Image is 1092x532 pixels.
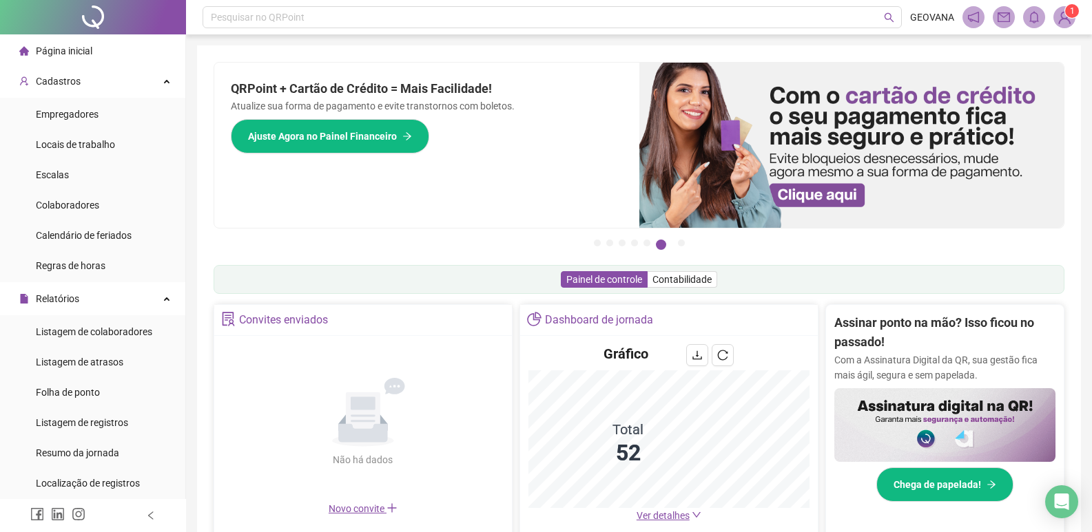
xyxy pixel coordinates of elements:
span: Painel de controle [566,274,642,285]
button: 7 [678,240,685,246]
img: 93960 [1054,7,1075,28]
span: plus [387,502,398,513]
span: left [146,511,156,520]
span: bell [1028,11,1040,23]
button: Chega de papelada! [876,467,1013,502]
img: banner%2F75947b42-3b94-469c-a360-407c2d3115d7.png [639,63,1064,228]
span: instagram [72,507,85,521]
div: Não há dados [300,452,426,467]
span: Contabilidade [652,274,712,285]
img: banner%2F02c71560-61a6-44d4-94b9-c8ab97240462.png [834,388,1055,462]
span: arrow-right [987,480,996,489]
span: Regras de horas [36,260,105,271]
span: file [19,294,29,304]
span: Chega de papelada! [894,477,981,492]
div: Convites enviados [239,308,328,332]
span: search [884,12,894,23]
span: Relatórios [36,293,79,304]
button: 1 [594,240,601,246]
h2: Assinar ponto na mão? Isso ficou no passado! [834,313,1055,352]
span: arrow-right [402,131,412,141]
span: Empregadores [36,109,99,120]
p: Com a Assinatura Digital da QR, sua gestão fica mais ágil, segura e sem papelada. [834,352,1055,383]
a: Ver detalhes down [637,510,701,521]
span: 1 [1070,6,1075,16]
sup: Atualize o seu contato no menu Meus Dados [1065,4,1079,18]
button: Ajuste Agora no Painel Financeiro [231,119,429,153]
button: 5 [643,240,650,246]
span: Cadastros [36,76,81,87]
span: Listagem de atrasos [36,357,123,368]
span: Ajuste Agora no Painel Financeiro [248,129,397,144]
span: linkedin [51,507,65,521]
span: down [692,510,701,520]
span: GEOVANA [910,10,954,25]
span: pie-chart [527,312,542,326]
span: reload [717,350,728,361]
button: 2 [606,240,613,246]
span: Folha de ponto [36,387,100,398]
span: Locais de trabalho [36,139,115,150]
p: Atualize sua forma de pagamento e evite transtornos com boletos. [231,98,623,114]
button: 4 [631,240,638,246]
span: Ver detalhes [637,510,690,521]
button: 6 [656,240,666,250]
span: mail [998,11,1010,23]
span: download [692,350,703,361]
span: user-add [19,76,29,86]
span: Colaboradores [36,200,99,211]
span: Listagem de colaboradores [36,326,152,337]
h2: QRPoint + Cartão de Crédito = Mais Facilidade! [231,79,623,98]
span: Localização de registros [36,478,140,489]
span: home [19,46,29,56]
span: Calendário de feriados [36,230,132,241]
span: solution [221,312,236,326]
span: Página inicial [36,45,92,56]
h4: Gráfico [604,344,648,363]
span: Resumo da jornada [36,447,119,458]
div: Dashboard de jornada [545,308,653,332]
button: 3 [619,240,626,246]
span: Novo convite [329,503,398,514]
span: Escalas [36,169,69,180]
span: facebook [30,507,44,521]
span: Listagem de registros [36,417,128,428]
span: notification [967,11,980,23]
div: Open Intercom Messenger [1045,485,1078,518]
